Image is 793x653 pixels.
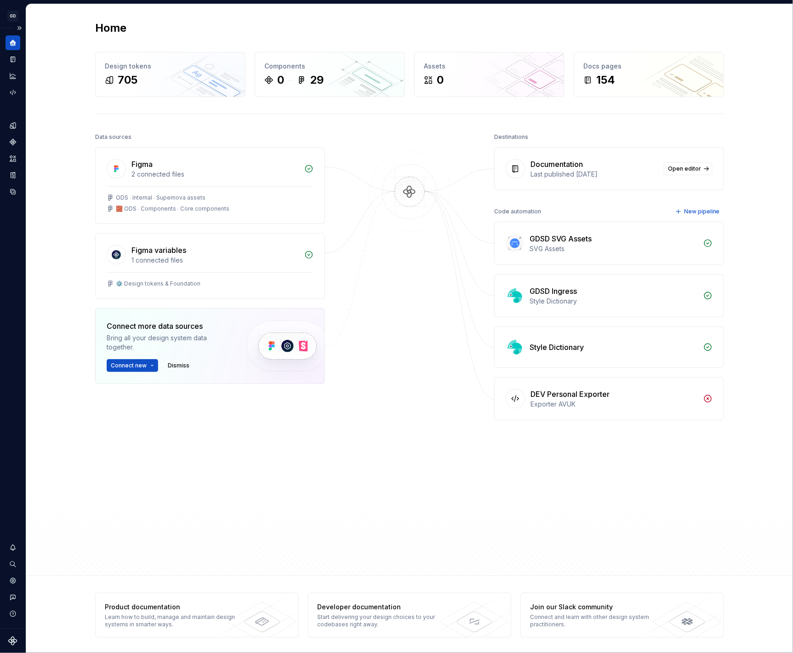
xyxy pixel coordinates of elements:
[531,389,610,400] div: DEV Personal Exporter
[583,62,714,71] div: Docs pages
[574,52,724,97] a: Docs pages154
[494,205,541,218] div: Code automation
[310,73,324,87] div: 29
[6,184,20,199] a: Data sources
[684,208,720,215] span: New pipeline
[118,73,137,87] div: 705
[131,245,186,256] div: Figma variables
[107,321,231,332] div: Connect more data sources
[6,118,20,133] a: Design tokens
[437,73,444,87] div: 0
[318,613,451,628] div: Start delivering your design choices to your codebases right away.
[414,52,565,97] a: Assets0
[531,159,583,170] div: Documentation
[105,613,239,628] div: Learn how to build, manage and maintain design systems in smarter ways.
[264,62,395,71] div: Components
[95,593,299,638] a: Product documentationLearn how to build, manage and maintain design systems in smarter ways.
[520,593,724,638] a: Join our Slack communityConnect and learn with other design system practitioners.
[95,147,325,224] a: Figma2 connected filesODS ⸱ Internal ⸱ Supernova assets🧱 ODS ⸱ Components ⸱ Core components
[6,35,20,50] a: Home
[6,85,20,100] a: Code automation
[107,359,158,372] button: Connect new
[2,6,24,26] button: GD
[6,135,20,149] a: Components
[255,52,405,97] a: Components029
[531,400,698,409] div: Exporter AVUK
[6,151,20,166] a: Assets
[6,590,20,605] button: Contact support
[664,162,713,175] a: Open editor
[168,362,189,369] span: Dismiss
[494,131,528,143] div: Destinations
[95,52,245,97] a: Design tokens705
[530,602,664,612] div: Join our Slack community
[105,62,236,71] div: Design tokens
[6,540,20,555] button: Notifications
[6,168,20,183] a: Storybook stories
[530,342,584,353] div: Style Dictionary
[596,73,615,87] div: 154
[7,11,18,22] div: GD
[116,194,205,201] div: ODS ⸱ Internal ⸱ Supernova assets
[131,170,299,179] div: 2 connected files
[530,613,664,628] div: Connect and learn with other design system practitioners.
[531,170,658,179] div: Last published [DATE]
[6,573,20,588] a: Settings
[424,62,555,71] div: Assets
[131,159,153,170] div: Figma
[131,256,299,265] div: 1 connected files
[107,333,231,352] div: Bring all your design system data together.
[95,21,126,35] h2: Home
[673,205,724,218] button: New pipeline
[318,602,451,612] div: Developer documentation
[308,593,512,638] a: Developer documentationStart delivering your design choices to your codebases right away.
[116,280,200,287] div: ⚙️ Design tokens & Foundation
[116,205,229,212] div: 🧱 ODS ⸱ Components ⸱ Core components
[95,131,131,143] div: Data sources
[105,602,239,612] div: Product documentation
[668,165,701,172] span: Open editor
[277,73,284,87] div: 0
[13,22,26,34] button: Expand sidebar
[8,636,17,646] svg: Supernova Logo
[530,244,698,253] div: SVG Assets
[530,286,577,297] div: GDSD Ingress
[111,362,147,369] span: Connect new
[6,557,20,572] button: Search ⌘K
[164,359,194,372] button: Dismiss
[6,69,20,83] a: Analytics
[530,297,698,306] div: Style Dictionary
[530,233,592,244] div: GDSD SVG Assets
[6,52,20,67] a: Documentation
[95,233,325,299] a: Figma variables1 connected files⚙️ Design tokens & Foundation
